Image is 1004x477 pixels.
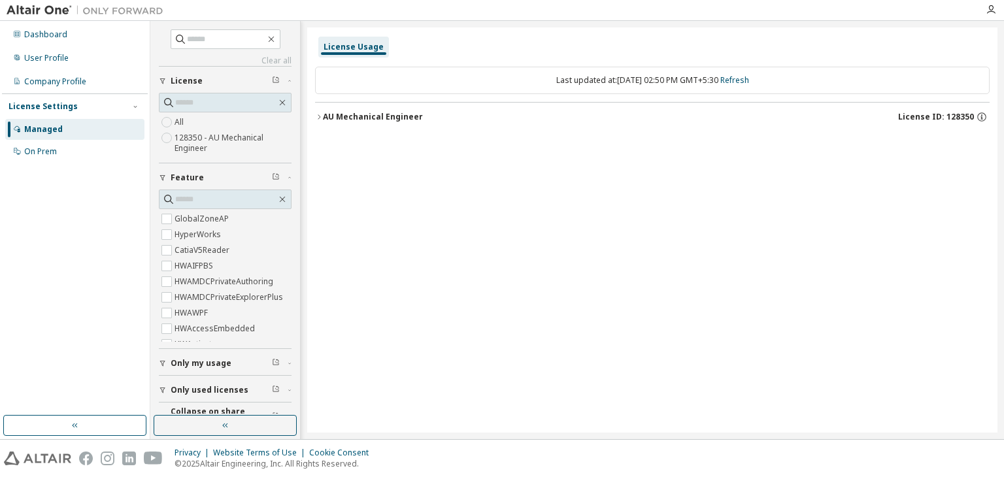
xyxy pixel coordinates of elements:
[159,163,292,192] button: Feature
[315,67,990,94] div: Last updated at: [DATE] 02:50 PM GMT+5:30
[272,358,280,369] span: Clear filter
[272,173,280,183] span: Clear filter
[213,448,309,458] div: Website Terms of Use
[171,76,203,86] span: License
[720,74,749,86] a: Refresh
[175,458,376,469] p: © 2025 Altair Engineering, Inc. All Rights Reserved.
[24,29,67,40] div: Dashboard
[159,56,292,66] a: Clear all
[272,412,280,422] span: Clear filter
[159,376,292,404] button: Only used licenses
[171,173,204,183] span: Feature
[24,124,63,135] div: Managed
[272,76,280,86] span: Clear filter
[175,211,231,227] label: GlobalZoneAP
[175,448,213,458] div: Privacy
[175,321,258,337] label: HWAccessEmbedded
[4,452,71,465] img: altair_logo.svg
[175,337,219,352] label: HWActivate
[272,385,280,395] span: Clear filter
[122,452,136,465] img: linkedin.svg
[171,358,231,369] span: Only my usage
[175,130,292,156] label: 128350 - AU Mechanical Engineer
[175,258,216,274] label: HWAIFPBS
[171,406,272,427] span: Collapse on share string
[175,274,276,289] label: HWAMDCPrivateAuthoring
[175,289,286,305] label: HWAMDCPrivateExplorerPlus
[159,67,292,95] button: License
[309,448,376,458] div: Cookie Consent
[315,103,990,131] button: AU Mechanical EngineerLicense ID: 128350
[175,227,224,242] label: HyperWorks
[175,114,186,130] label: All
[24,146,57,157] div: On Prem
[8,101,78,112] div: License Settings
[79,452,93,465] img: facebook.svg
[324,42,384,52] div: License Usage
[101,452,114,465] img: instagram.svg
[175,305,210,321] label: HWAWPF
[159,349,292,378] button: Only my usage
[24,53,69,63] div: User Profile
[24,76,86,87] div: Company Profile
[898,112,974,122] span: License ID: 128350
[323,112,423,122] div: AU Mechanical Engineer
[144,452,163,465] img: youtube.svg
[175,242,232,258] label: CatiaV5Reader
[171,385,248,395] span: Only used licenses
[7,4,170,17] img: Altair One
